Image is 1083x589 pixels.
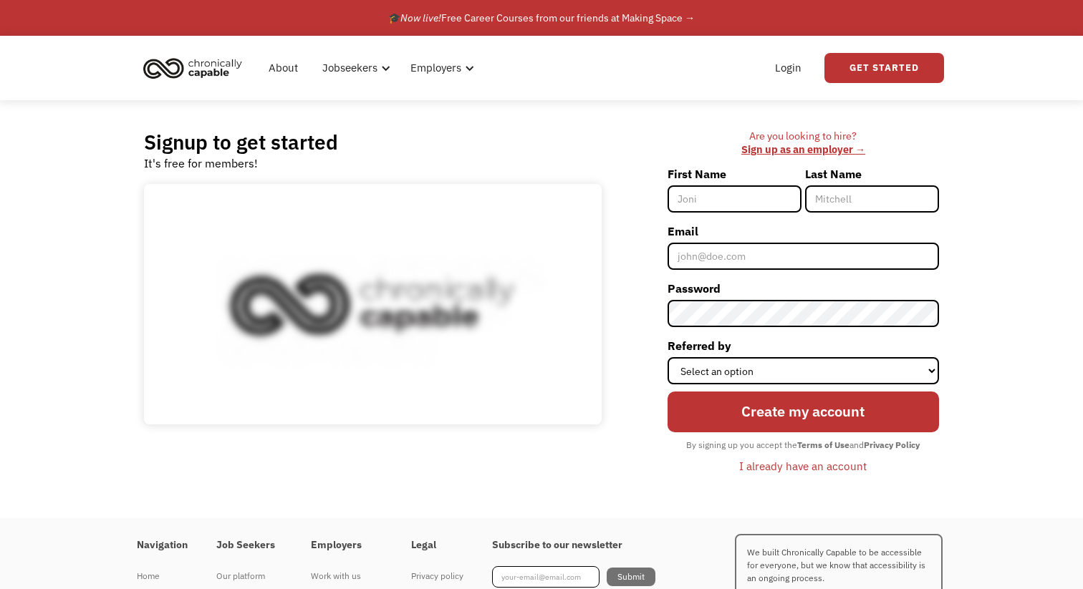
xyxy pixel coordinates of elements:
[679,436,927,454] div: By signing up you accept the and
[492,566,655,588] form: Footer Newsletter
[322,59,377,77] div: Jobseekers
[668,220,939,243] label: Email
[216,568,282,585] div: Our platform
[388,9,695,26] div: 🎓 Free Career Courses from our friends at Making Space →
[805,185,939,213] input: Mitchell
[668,185,802,213] input: Joni
[668,130,939,156] div: Are you looking to hire? ‍
[216,539,282,552] h4: Job Seekers
[311,566,382,586] a: Work with us
[216,566,282,586] a: Our platform
[668,243,939,270] input: john@doe.com
[607,568,655,586] input: Submit
[668,334,939,357] label: Referred by
[797,439,849,450] strong: Terms of Use
[741,142,865,156] a: Sign up as an employer →
[864,439,920,450] strong: Privacy Policy
[137,568,188,585] div: Home
[402,45,478,91] div: Employers
[668,162,939,479] form: Member-Signup-Form
[400,11,441,24] em: Now live!
[311,568,382,585] div: Work with us
[492,566,600,588] input: your-email@email.com
[668,391,939,432] input: Create my account
[824,53,944,83] a: Get Started
[139,52,253,84] a: home
[260,45,307,91] a: About
[411,566,463,586] a: Privacy policy
[668,162,802,185] label: First Name
[314,45,395,91] div: Jobseekers
[492,539,655,552] h4: Subscribe to our newsletter
[728,454,877,478] a: I already have an account
[766,45,810,91] a: Login
[739,457,867,474] div: I already have an account
[411,539,463,552] h4: Legal
[139,52,246,84] img: Chronically Capable logo
[311,539,382,552] h4: Employers
[144,155,258,172] div: It's free for members!
[668,277,939,300] label: Password
[411,568,463,585] div: Privacy policy
[144,130,338,155] h2: Signup to get started
[137,566,188,586] a: Home
[805,162,939,185] label: Last Name
[410,59,461,77] div: Employers
[137,539,188,552] h4: Navigation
